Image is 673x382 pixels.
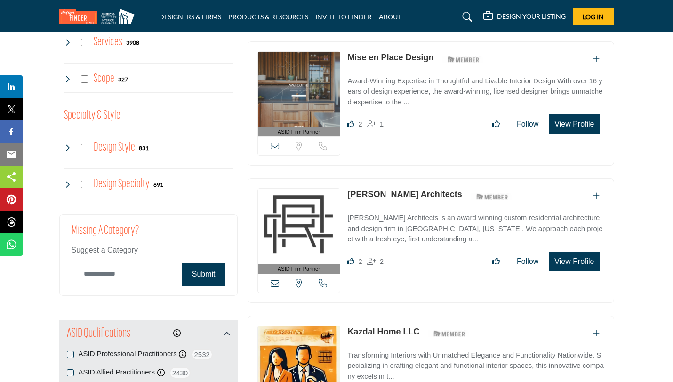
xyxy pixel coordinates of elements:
[278,128,320,136] span: ASID Firm Partner
[258,189,340,274] a: ASID Firm Partner
[367,119,384,130] div: Followers
[347,190,462,199] a: [PERSON_NAME] Architects
[278,265,320,273] span: ASID Firm Partner
[72,263,177,285] input: Category Name
[258,52,340,127] img: Mise en Place Design
[347,327,419,336] a: Kazdal Home LLC
[347,120,354,127] i: Likes
[380,120,384,128] span: 1
[347,53,433,62] a: Mise en Place Design
[64,107,120,125] button: Specialty & Style
[169,367,191,379] span: 2430
[139,143,149,152] div: 831 Results For Design Style
[593,329,600,337] a: Add To List
[511,115,545,134] button: Follow
[358,120,362,128] span: 2
[118,76,128,83] b: 327
[94,71,114,87] h4: Scope: New build or renovation
[428,328,471,340] img: ASID Members Badge Icon
[81,144,88,151] input: Select Design Style checkbox
[81,75,88,83] input: Select Scope checkbox
[486,115,506,134] button: Like listing
[347,76,604,108] p: Award-Winning Expertise in Thoughtful and Livable Interior Design With over 16 years of design ex...
[81,39,88,46] input: Select Services checkbox
[153,180,163,189] div: 691 Results For Design Specialty
[347,344,604,382] a: Transforming Interiors with Unmatched Elegance and Functionality Nationwide. Specializing in craf...
[159,13,221,21] a: DESIGNERS & FIRMS
[347,51,433,64] p: Mise en Place Design
[315,13,372,21] a: INVITE TO FINDER
[593,192,600,200] a: Add To List
[94,139,135,156] h4: Design Style: Styles that range from contemporary to Victorian to meet any aesthetic vision.
[358,257,362,265] span: 2
[573,8,614,25] button: Log In
[379,13,401,21] a: ABOUT
[258,52,340,137] a: ASID Firm Partner
[347,207,604,245] a: [PERSON_NAME] Architects is an award winning custom residential architecture and design firm in [...
[367,256,384,267] div: Followers
[94,176,150,192] h4: Design Specialty: Sustainable, accessible, health-promoting, neurodiverse-friendly, age-in-place,...
[94,34,122,50] h4: Services: Interior and exterior spaces including lighting, layouts, furnishings, accessories, art...
[228,13,308,21] a: PRODUCTS & RESOURCES
[347,350,604,382] p: Transforming Interiors with Unmatched Elegance and Functionality Nationwide. Specializing in craf...
[72,224,225,245] h2: Missing a Category?
[453,9,478,24] a: Search
[471,191,513,202] img: ASID Members Badge Icon
[72,246,138,254] span: Suggest a Category
[549,114,599,134] button: View Profile
[483,11,566,23] div: DESIGN YOUR LISTING
[583,13,604,21] span: Log In
[67,326,130,342] h2: ASID Qualifications
[173,328,181,339] div: Click to view information
[511,252,545,271] button: Follow
[59,9,139,24] img: Site Logo
[81,181,88,188] input: Select Design Specialty checkbox
[153,182,163,188] b: 691
[347,188,462,201] p: Clark Richardson Architects
[139,145,149,151] b: 831
[347,326,419,338] p: Kazdal Home LLC
[347,213,604,245] p: [PERSON_NAME] Architects is an award winning custom residential architecture and design firm in [...
[258,189,340,264] img: Clark Richardson Architects
[593,55,600,63] a: Add To List
[442,54,485,65] img: ASID Members Badge Icon
[79,367,155,378] label: ASID Allied Practitioners
[486,252,506,271] button: Like listing
[126,40,139,46] b: 3908
[126,38,139,47] div: 3908 Results For Services
[192,349,213,360] span: 2532
[79,349,177,359] label: ASID Professional Practitioners
[67,351,74,358] input: ASID Professional Practitioners checkbox
[549,252,599,271] button: View Profile
[380,257,384,265] span: 2
[497,12,566,21] h5: DESIGN YOUR LISTING
[173,329,181,337] a: Information about
[182,263,225,286] button: Submit
[347,70,604,108] a: Award-Winning Expertise in Thoughtful and Livable Interior Design With over 16 years of design ex...
[118,75,128,83] div: 327 Results For Scope
[67,369,74,376] input: ASID Allied Practitioners checkbox
[347,258,354,265] i: Likes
